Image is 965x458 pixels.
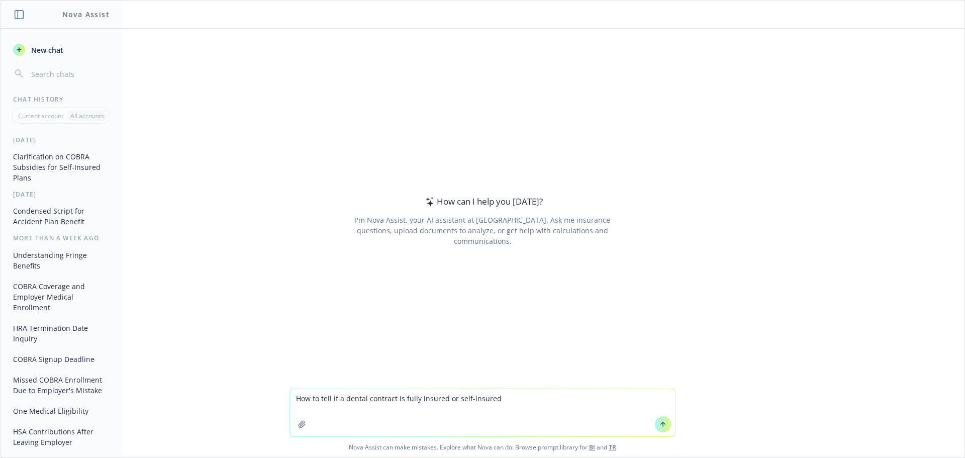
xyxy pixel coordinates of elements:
[9,403,113,419] button: One Medical Eligibility
[9,372,113,399] button: Missed COBRA Enrollment Due to Employer's Mistake
[341,215,624,246] div: I'm Nova Assist, your AI assistant at [GEOGRAPHIC_DATA]. Ask me insurance questions, upload docum...
[9,247,113,274] button: Understanding Fringe Benefits
[9,278,113,316] button: COBRA Coverage and Employer Medical Enrollment
[29,45,63,55] span: New chat
[9,203,113,230] button: Condensed Script for Accident Plan Benefit
[62,9,110,20] h1: Nova Assist
[9,423,113,450] button: HSA Contributions After Leaving Employer
[5,437,960,457] span: Nova Assist can make mistakes. Explore what Nova can do: Browse prompt library for and
[9,41,113,59] button: New chat
[1,234,121,242] div: More than a week ago
[290,389,675,436] textarea: How to tell if a dental contract is fully insured or self-insure
[9,320,113,347] button: HRA Termination Date Inquiry
[1,136,121,144] div: [DATE]
[18,112,63,120] p: Current account
[29,67,109,81] input: Search chats
[1,95,121,104] div: Chat History
[423,195,543,208] div: How can I help you [DATE]?
[1,190,121,199] div: [DATE]
[9,148,113,186] button: Clarification on COBRA Subsidies for Self-Insured Plans
[70,112,104,120] p: All accounts
[9,351,113,368] button: COBRA Signup Deadline
[589,443,595,451] a: BI
[609,443,616,451] a: TR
